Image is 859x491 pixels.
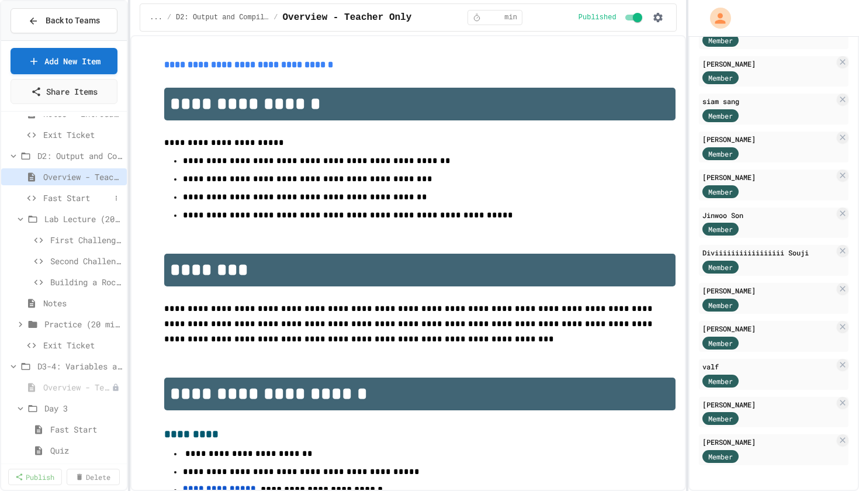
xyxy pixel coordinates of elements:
[8,469,62,485] a: Publish
[708,376,733,386] span: Member
[150,13,162,22] span: ...
[702,361,834,372] div: valf
[50,255,122,267] span: Second Challenge - Special Characters
[579,13,616,22] span: Published
[43,381,112,393] span: Overview - Teacher only
[708,338,733,348] span: Member
[44,213,122,225] span: Lab Lecture (20 mins)
[50,234,122,246] span: First Challenge - Manual Column Alignment
[708,110,733,121] span: Member
[708,72,733,83] span: Member
[708,186,733,197] span: Member
[43,192,110,204] span: Fast Start
[11,79,117,104] a: Share Items
[43,129,122,141] span: Exit Ticket
[702,58,834,69] div: [PERSON_NAME]
[702,437,834,447] div: [PERSON_NAME]
[698,5,734,32] div: My Account
[67,469,120,485] a: Delete
[11,48,117,74] a: Add New Item
[708,262,733,272] span: Member
[702,247,834,258] div: Diviiiiiiiiiiiiiiiii Souji
[702,172,834,182] div: [PERSON_NAME]
[708,451,733,462] span: Member
[43,171,122,183] span: Overview - Teacher Only
[50,444,122,457] span: Quiz
[167,13,171,22] span: /
[11,8,117,33] button: Back to Teams
[50,276,122,288] span: Building a Rocket (ASCII Art)
[50,423,122,435] span: Fast Start
[176,13,269,22] span: D2: Output and Compiling Code
[43,297,122,309] span: Notes
[110,192,122,204] button: More options
[282,11,411,25] span: Overview - Teacher Only
[702,285,834,296] div: [PERSON_NAME]
[702,134,834,144] div: [PERSON_NAME]
[708,148,733,159] span: Member
[702,210,834,220] div: Jinwoo Son
[273,13,278,22] span: /
[37,150,122,162] span: D2: Output and Compiling Code
[504,13,517,22] span: min
[37,360,122,372] span: D3-4: Variables and Input
[112,383,120,392] div: Unpublished
[708,413,733,424] span: Member
[702,96,834,106] div: siam sang
[46,15,100,27] span: Back to Teams
[702,399,834,410] div: [PERSON_NAME]
[44,402,122,414] span: Day 3
[44,318,122,330] span: Practice (20 mins)
[708,224,733,234] span: Member
[43,339,122,351] span: Exit Ticket
[708,35,733,46] span: Member
[702,323,834,334] div: [PERSON_NAME]
[708,300,733,310] span: Member
[579,11,645,25] div: Content is published and visible to students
